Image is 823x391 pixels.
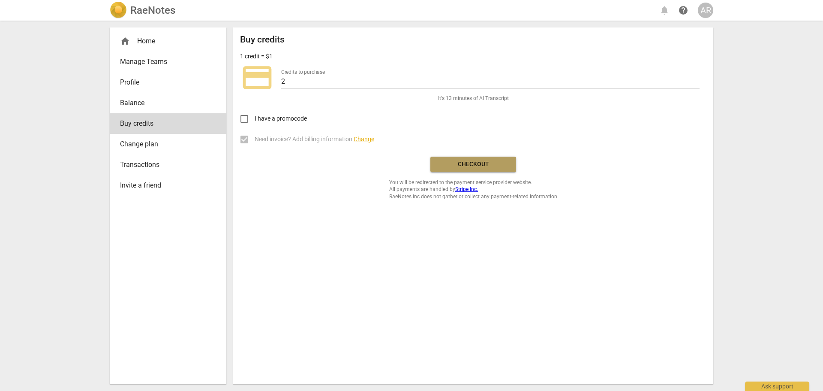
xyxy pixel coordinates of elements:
span: Invite a friend [120,180,209,191]
span: Buy credits [120,118,209,129]
a: LogoRaeNotes [110,2,175,19]
span: Profile [120,77,209,88]
label: Credits to purchase [281,70,325,75]
button: Checkout [430,157,516,172]
span: Need invoice? Add billing information [255,135,374,144]
p: 1 credit = $1 [240,52,273,61]
a: Transactions [110,155,226,175]
a: Help [676,3,691,18]
a: Buy credits [110,113,226,134]
span: It's 13 minutes of AI Transcript [438,95,509,102]
span: I have a promocode [255,114,307,123]
button: AR [698,3,713,18]
span: Change [354,136,374,142]
a: Invite a friend [110,175,226,196]
a: Stripe Inc. [455,186,478,192]
span: Manage Teams [120,57,209,67]
div: Home [120,36,209,46]
span: credit_card [240,61,274,95]
span: Balance [120,98,209,108]
span: Transactions [120,160,209,170]
h2: Buy credits [240,34,285,45]
a: Balance [110,93,226,113]
span: You will be redirected to the payment service provider website. All payments are handled by RaeNo... [389,179,557,200]
span: help [678,5,688,15]
a: Manage Teams [110,52,226,72]
a: Change plan [110,134,226,155]
span: Checkout [437,160,509,169]
div: Ask support [745,382,809,391]
span: Change plan [120,139,209,149]
img: Logo [110,2,127,19]
span: home [120,36,130,46]
h2: RaeNotes [130,4,175,16]
a: Profile [110,72,226,93]
div: Home [110,31,226,52]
